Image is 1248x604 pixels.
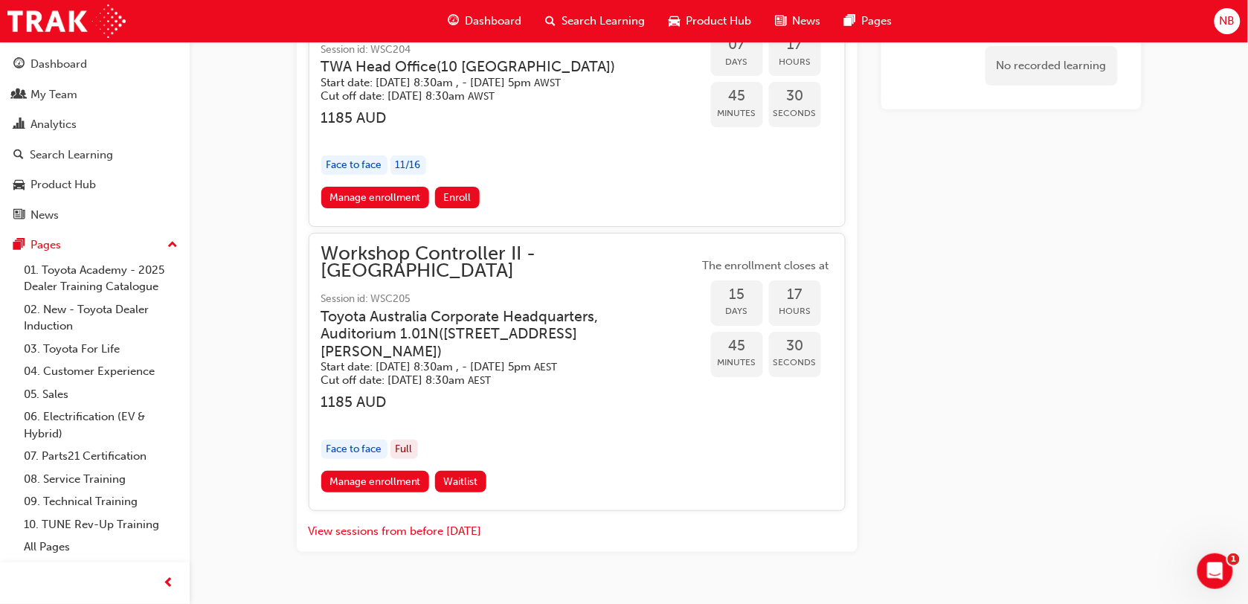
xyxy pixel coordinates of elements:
[6,202,184,229] a: News
[1220,13,1235,30] span: NB
[6,48,184,231] button: DashboardMy TeamAnalyticsSearch LearningProduct HubNews
[845,12,856,30] span: pages-icon
[6,81,184,109] a: My Team
[769,105,821,122] span: Seconds
[769,36,821,54] span: 17
[13,209,25,222] span: news-icon
[711,303,763,320] span: Days
[309,523,482,540] button: View sessions from before [DATE]
[321,42,699,59] span: Session id: WSC204
[469,90,495,103] span: Australian Western Standard Time AWST
[6,231,184,259] button: Pages
[769,54,821,71] span: Hours
[18,490,184,513] a: 09. Technical Training
[321,109,699,126] h3: 1185 AUD
[1197,553,1233,589] iframe: Intercom live chat
[711,105,763,122] span: Minutes
[13,58,25,71] span: guage-icon
[776,12,787,30] span: news-icon
[535,361,558,373] span: Australian Eastern Standard Time AEST
[711,354,763,371] span: Minutes
[711,88,763,105] span: 45
[321,89,675,103] h5: Cut off date: [DATE] 8:30am
[321,58,675,75] h3: TWA Head Office ( 10 [GEOGRAPHIC_DATA] )
[390,155,426,176] div: 11 / 16
[769,303,821,320] span: Hours
[769,338,821,355] span: 30
[6,171,184,199] a: Product Hub
[535,77,562,89] span: Australian Western Standard Time AWST
[711,286,763,303] span: 15
[13,149,24,162] span: search-icon
[13,89,25,102] span: people-icon
[18,536,184,559] a: All Pages
[437,6,534,36] a: guage-iconDashboard
[669,12,681,30] span: car-icon
[30,147,113,164] div: Search Learning
[321,155,387,176] div: Face to face
[764,6,833,36] a: news-iconNews
[686,13,752,30] span: Product Hub
[30,116,77,133] div: Analytics
[30,237,61,254] div: Pages
[18,383,184,406] a: 05. Sales
[18,338,184,361] a: 03. Toyota For Life
[699,257,833,274] span: The enrollment closes at
[1228,553,1240,565] span: 1
[769,286,821,303] span: 17
[167,236,178,255] span: up-icon
[321,187,430,208] a: Manage enrollment
[862,13,892,30] span: Pages
[164,574,175,593] span: prev-icon
[657,6,764,36] a: car-iconProduct Hub
[711,338,763,355] span: 45
[435,471,486,492] button: Waitlist
[562,13,646,30] span: Search Learning
[321,360,675,374] h5: Start date: [DATE] 8:30am , - [DATE] 5pm
[18,405,184,445] a: 06. Electrification (EV & Hybrid)
[7,4,126,38] img: Trak
[711,54,763,71] span: Days
[18,513,184,536] a: 10. TUNE Rev-Up Training
[793,13,821,30] span: News
[321,245,833,498] button: Workshop Controller II - [GEOGRAPHIC_DATA]Session id: WSC205Toyota Australia Corporate Headquarte...
[711,36,763,54] span: 07
[769,354,821,371] span: Seconds
[466,13,522,30] span: Dashboard
[769,88,821,105] span: 30
[18,445,184,468] a: 07. Parts21 Certification
[321,76,675,90] h5: Start date: [DATE] 8:30am , - [DATE] 5pm
[443,475,477,488] span: Waitlist
[13,118,25,132] span: chart-icon
[321,308,675,360] h3: Toyota Australia Corporate Headquarters, Auditorium 1.01N ( [STREET_ADDRESS][PERSON_NAME] )
[30,176,96,193] div: Product Hub
[546,12,556,30] span: search-icon
[18,360,184,383] a: 04. Customer Experience
[469,374,492,387] span: Australian Eastern Standard Time AEST
[985,46,1118,86] div: No recorded learning
[30,207,59,224] div: News
[321,291,699,308] span: Session id: WSC205
[321,440,387,460] div: Face to face
[18,259,184,298] a: 01. Toyota Academy - 2025 Dealer Training Catalogue
[321,245,699,279] span: Workshop Controller II - [GEOGRAPHIC_DATA]
[534,6,657,36] a: search-iconSearch Learning
[321,393,699,411] h3: 1185 AUD
[1215,8,1241,34] button: NB
[18,468,184,491] a: 08. Service Training
[321,471,430,492] a: Manage enrollment
[6,111,184,138] a: Analytics
[833,6,904,36] a: pages-iconPages
[30,56,87,73] div: Dashboard
[30,86,77,103] div: My Team
[448,12,460,30] span: guage-icon
[321,373,675,388] h5: Cut off date: [DATE] 8:30am
[435,187,480,208] button: Enroll
[6,51,184,78] a: Dashboard
[18,298,184,338] a: 02. New - Toyota Dealer Induction
[6,141,184,169] a: Search Learning
[390,440,418,460] div: Full
[443,191,471,204] span: Enroll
